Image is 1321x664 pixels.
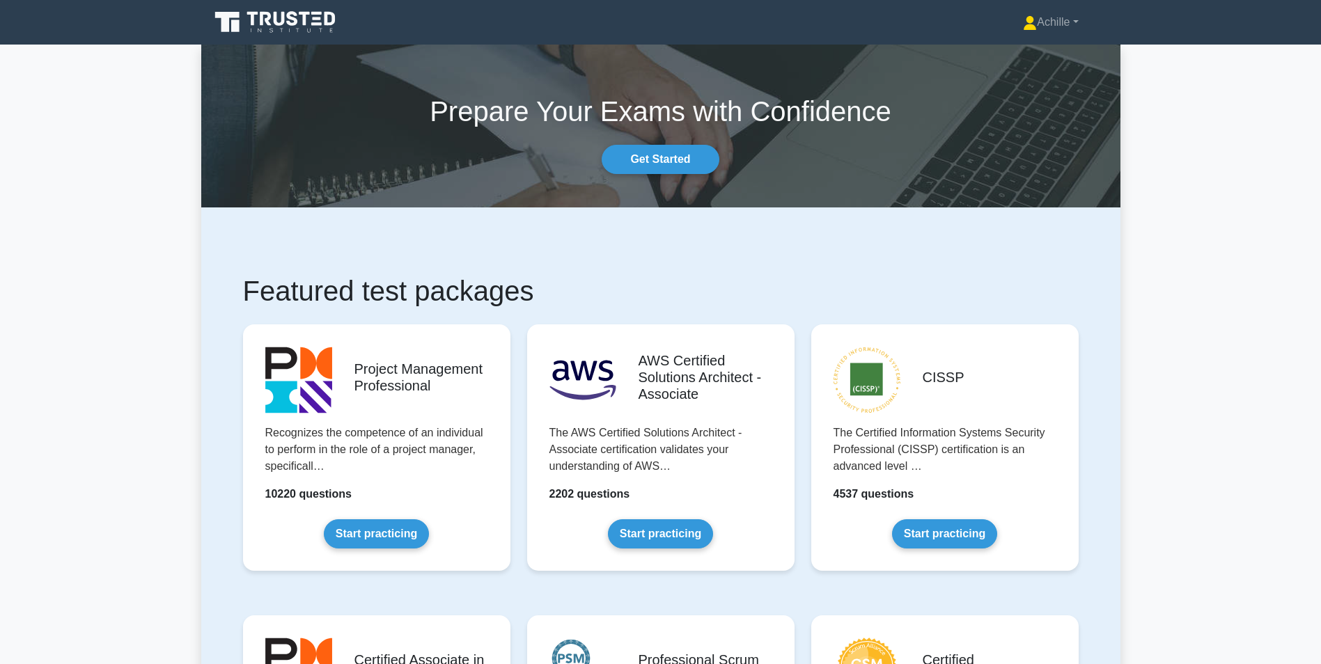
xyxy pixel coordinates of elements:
a: Start practicing [892,519,997,548]
a: Start practicing [324,519,429,548]
h1: Prepare Your Exams with Confidence [201,95,1120,128]
a: Achille [990,8,1111,36]
h1: Featured test packages [243,274,1079,308]
a: Get Started [602,145,719,174]
a: Start practicing [608,519,713,548]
